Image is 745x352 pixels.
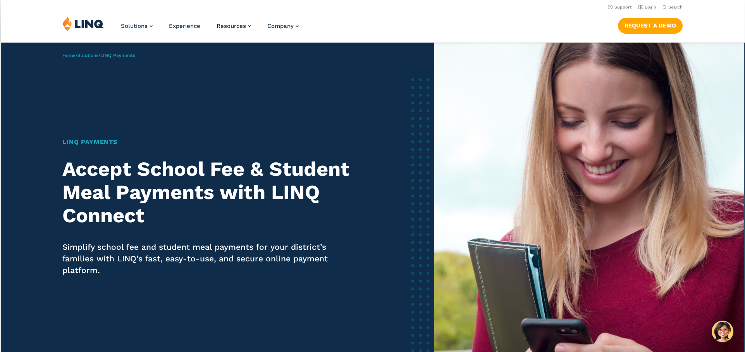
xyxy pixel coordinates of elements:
a: Request a Demo [618,18,682,33]
button: Hello, have a question? Let’s chat. [712,321,733,342]
a: Resources [217,22,251,29]
h1: LINQ Payments [62,137,356,147]
span: Search [668,5,682,10]
a: Login [638,5,656,10]
span: LINQ Payments [100,53,135,58]
a: Support [607,5,631,10]
a: Experience [169,22,200,29]
a: Home [62,53,76,58]
span: Resources [217,22,246,29]
a: Solutions [77,53,98,58]
nav: Button Navigation [618,16,682,33]
a: Solutions [121,22,153,29]
nav: Primary Navigation [121,16,299,42]
nav: Utility Navigation [1,2,745,11]
h2: Accept School Fee & Student Meal Payments with LINQ Connect [62,158,356,227]
span: Company [267,22,294,29]
a: Company [267,22,299,29]
span: Solutions [121,22,148,29]
img: LINQ | K‑12 Software [63,16,104,31]
p: Simplify school fee and student meal payments for your district’s families with LINQ’s fast, easy... [62,241,356,276]
span: / / [62,53,135,58]
button: Open Search Bar [662,4,682,10]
